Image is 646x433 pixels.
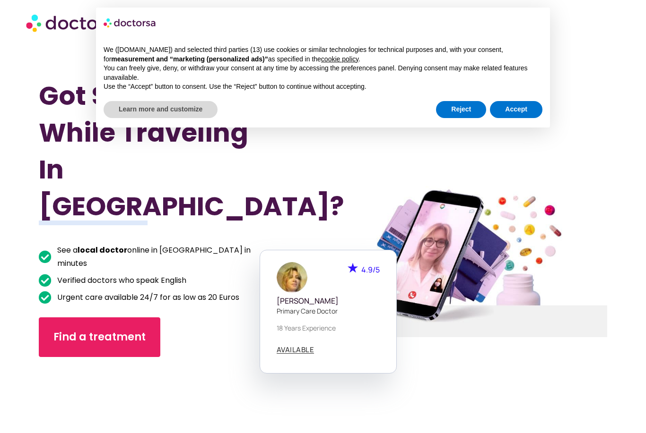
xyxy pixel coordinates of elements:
[39,77,280,225] h1: Got Sick While Traveling In [GEOGRAPHIC_DATA]?
[277,323,380,333] p: 18 years experience
[104,45,542,64] p: We ([DOMAIN_NAME]) and selected third parties (13) use cookies or similar technologies for techni...
[104,82,542,92] p: Use the “Accept” button to consent. Use the “Reject” button to continue without accepting.
[55,291,239,304] span: Urgent care available 24/7 for as low as 20 Euros
[104,101,218,118] button: Learn more and customize
[321,55,358,63] a: cookie policy
[490,101,542,118] button: Accept
[78,245,127,255] b: local doctor
[361,264,380,275] span: 4.9/5
[277,306,380,316] p: Primary care doctor
[55,274,186,287] span: Verified doctors who speak English
[277,346,314,354] a: AVAILABLE
[277,297,380,306] h5: [PERSON_NAME]
[55,244,280,270] span: See a online in [GEOGRAPHIC_DATA] in minutes
[104,15,157,30] img: logo
[111,55,268,63] strong: measurement and “marketing (personalized ads)”
[436,101,486,118] button: Reject
[53,330,146,345] span: Find a treatment
[104,64,542,82] p: You can freely give, deny, or withdraw your consent at any time by accessing the preferences pane...
[39,317,160,357] a: Find a treatment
